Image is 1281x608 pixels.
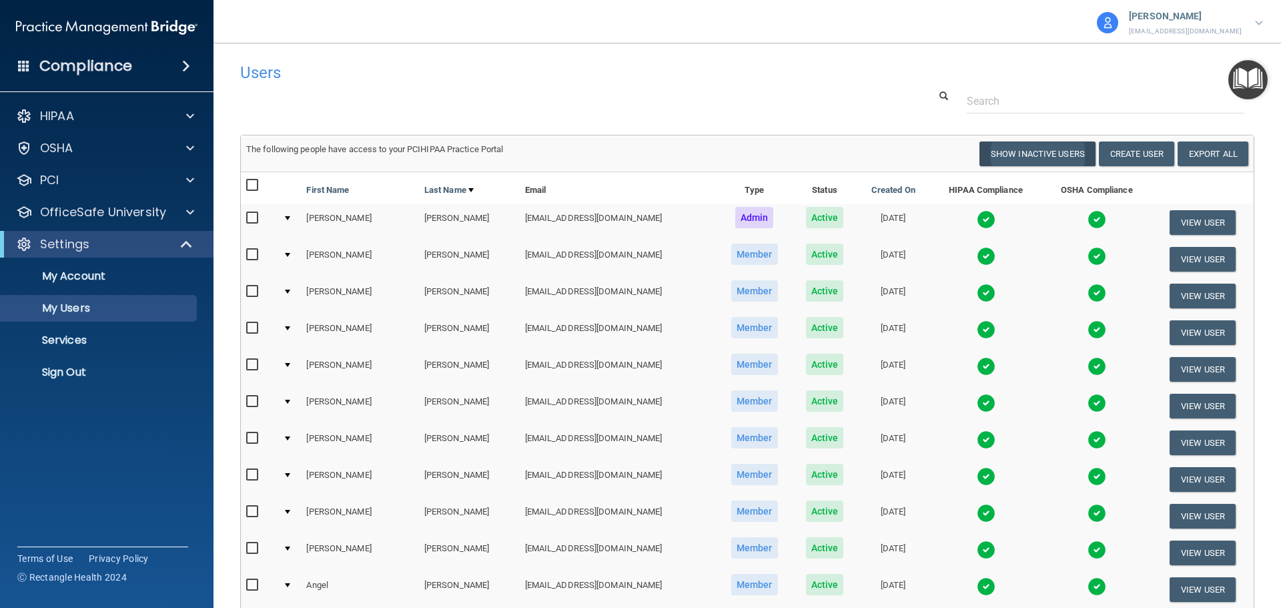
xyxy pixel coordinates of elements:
td: [PERSON_NAME] [419,498,520,535]
td: [EMAIL_ADDRESS][DOMAIN_NAME] [520,314,717,351]
a: OSHA [16,140,194,156]
td: [DATE] [857,314,929,351]
a: Settings [16,236,193,252]
span: Member [731,317,778,338]
a: HIPAA [16,108,194,124]
img: tick.e7d51cea.svg [977,577,995,596]
img: tick.e7d51cea.svg [1088,320,1106,339]
span: Member [731,354,778,375]
button: View User [1170,394,1236,418]
img: tick.e7d51cea.svg [977,284,995,302]
button: View User [1170,467,1236,492]
img: avatar.17b06cb7.svg [1097,12,1118,33]
button: Open Resource Center [1228,60,1268,99]
td: [EMAIL_ADDRESS][DOMAIN_NAME] [520,461,717,498]
button: Create User [1099,141,1174,166]
td: [PERSON_NAME] [419,314,520,351]
td: [EMAIL_ADDRESS][DOMAIN_NAME] [520,241,717,278]
button: View User [1170,247,1236,272]
a: Created On [871,182,915,198]
button: View User [1170,320,1236,345]
td: [PERSON_NAME] [301,461,418,498]
td: [PERSON_NAME] [301,278,418,314]
input: Search [967,89,1244,113]
p: PCI [40,172,59,188]
img: tick.e7d51cea.svg [1088,467,1106,486]
p: [PERSON_NAME] [1129,8,1242,25]
td: [EMAIL_ADDRESS][DOMAIN_NAME] [520,535,717,571]
span: Active [806,354,844,375]
span: Active [806,537,844,559]
span: Active [806,427,844,448]
img: tick.e7d51cea.svg [977,467,995,486]
td: [EMAIL_ADDRESS][DOMAIN_NAME] [520,278,717,314]
p: [EMAIL_ADDRESS][DOMAIN_NAME] [1129,25,1242,37]
img: tick.e7d51cea.svg [1088,394,1106,412]
span: Member [731,537,778,559]
img: tick.e7d51cea.svg [977,357,995,376]
td: [DATE] [857,351,929,388]
td: [DATE] [857,498,929,535]
img: tick.e7d51cea.svg [977,394,995,412]
td: [PERSON_NAME] [301,241,418,278]
td: [DATE] [857,204,929,241]
span: Active [806,390,844,412]
td: [EMAIL_ADDRESS][DOMAIN_NAME] [520,424,717,461]
td: [PERSON_NAME] [419,351,520,388]
h4: Users [240,64,823,81]
img: tick.e7d51cea.svg [1088,430,1106,449]
td: [DATE] [857,278,929,314]
img: tick.e7d51cea.svg [977,541,995,559]
th: Type [717,172,793,204]
span: Ⓒ Rectangle Health 2024 [17,571,127,584]
td: [EMAIL_ADDRESS][DOMAIN_NAME] [520,571,717,608]
td: [DATE] [857,535,929,571]
button: Show Inactive Users [979,141,1096,166]
td: [DATE] [857,571,929,608]
td: [EMAIL_ADDRESS][DOMAIN_NAME] [520,351,717,388]
button: View User [1170,430,1236,455]
p: My Account [9,270,191,283]
td: Angel [301,571,418,608]
button: View User [1170,357,1236,382]
td: [PERSON_NAME] [419,204,520,241]
td: [EMAIL_ADDRESS][DOMAIN_NAME] [520,388,717,424]
td: [PERSON_NAME] [301,388,418,424]
td: [PERSON_NAME] [419,571,520,608]
h4: Compliance [39,57,132,75]
td: [PERSON_NAME] [301,424,418,461]
span: Active [806,244,844,265]
span: Active [806,501,844,522]
span: Member [731,427,778,448]
a: Terms of Use [17,552,73,565]
td: [PERSON_NAME] [301,535,418,571]
img: tick.e7d51cea.svg [1088,210,1106,229]
td: [PERSON_NAME] [419,278,520,314]
span: Member [731,244,778,265]
p: OSHA [40,140,73,156]
a: Export All [1178,141,1248,166]
td: [PERSON_NAME] [301,204,418,241]
td: [PERSON_NAME] [301,498,418,535]
a: Last Name [424,182,474,198]
button: View User [1170,577,1236,602]
th: Status [793,172,857,204]
td: [DATE] [857,424,929,461]
p: HIPAA [40,108,74,124]
td: [PERSON_NAME] [301,314,418,351]
a: PCI [16,172,194,188]
button: View User [1170,210,1236,235]
img: PMB logo [16,14,197,41]
span: Member [731,464,778,485]
p: Sign Out [9,366,191,379]
td: [EMAIL_ADDRESS][DOMAIN_NAME] [520,204,717,241]
img: tick.e7d51cea.svg [977,430,995,449]
img: tick.e7d51cea.svg [1088,247,1106,266]
img: tick.e7d51cea.svg [1088,284,1106,302]
img: tick.e7d51cea.svg [1088,504,1106,523]
a: Privacy Policy [89,552,149,565]
td: [PERSON_NAME] [419,461,520,498]
span: Member [731,280,778,302]
img: tick.e7d51cea.svg [1088,577,1106,596]
span: Active [806,574,844,595]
